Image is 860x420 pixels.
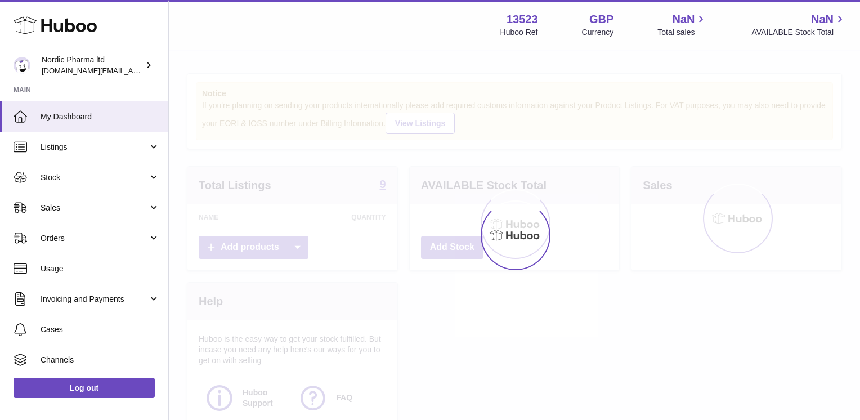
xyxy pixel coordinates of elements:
span: Listings [41,142,148,153]
span: Invoicing and Payments [41,294,148,305]
img: accounts.uk@nordicpharma.com [14,57,30,74]
a: NaN AVAILABLE Stock Total [751,12,846,38]
span: Total sales [657,27,707,38]
span: Usage [41,263,160,274]
span: Orders [41,233,148,244]
span: NaN [672,12,695,27]
span: My Dashboard [41,111,160,122]
div: Huboo Ref [500,27,538,38]
span: Channels [41,355,160,365]
span: NaN [811,12,834,27]
span: AVAILABLE Stock Total [751,27,846,38]
span: Cases [41,324,160,335]
div: Currency [582,27,614,38]
a: Log out [14,378,155,398]
span: [DOMAIN_NAME][EMAIL_ADDRESS][DOMAIN_NAME] [42,66,224,75]
span: Stock [41,172,148,183]
div: Nordic Pharma ltd [42,55,143,76]
span: Sales [41,203,148,213]
strong: GBP [589,12,613,27]
a: NaN Total sales [657,12,707,38]
strong: 13523 [507,12,538,27]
